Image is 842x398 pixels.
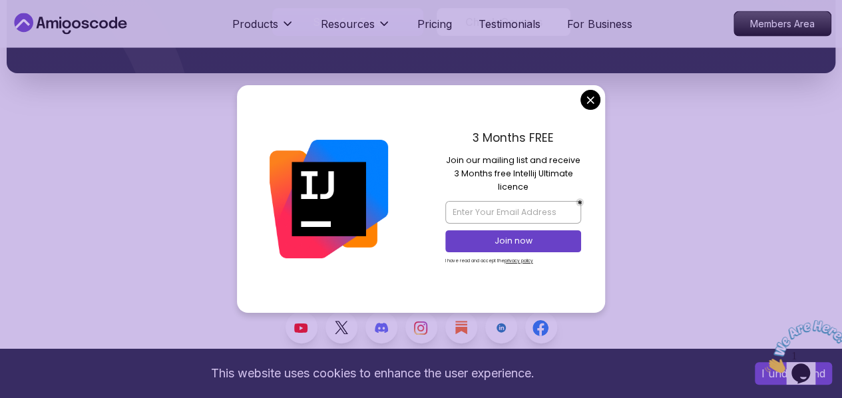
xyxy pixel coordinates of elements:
[567,16,632,32] a: For Business
[479,16,540,32] a: Testimonials
[734,12,831,36] p: Members Area
[485,311,517,343] a: LinkedIn link
[325,311,357,343] a: Twitter link
[286,311,317,343] a: Youtube link
[405,311,437,343] a: Instagram link
[445,311,477,343] a: Blog link
[5,5,11,17] span: 1
[232,16,294,43] button: Products
[232,16,278,32] p: Products
[525,311,557,343] a: Facebook link
[417,16,452,32] a: Pricing
[10,359,735,388] div: This website uses cookies to enhance the user experience.
[5,5,88,58] img: Chat attention grabber
[321,16,391,43] button: Resources
[755,362,832,385] button: Accept cookies
[365,311,397,343] a: Discord link
[734,11,831,37] a: Members Area
[321,16,375,32] p: Resources
[759,315,842,378] iframe: chat widget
